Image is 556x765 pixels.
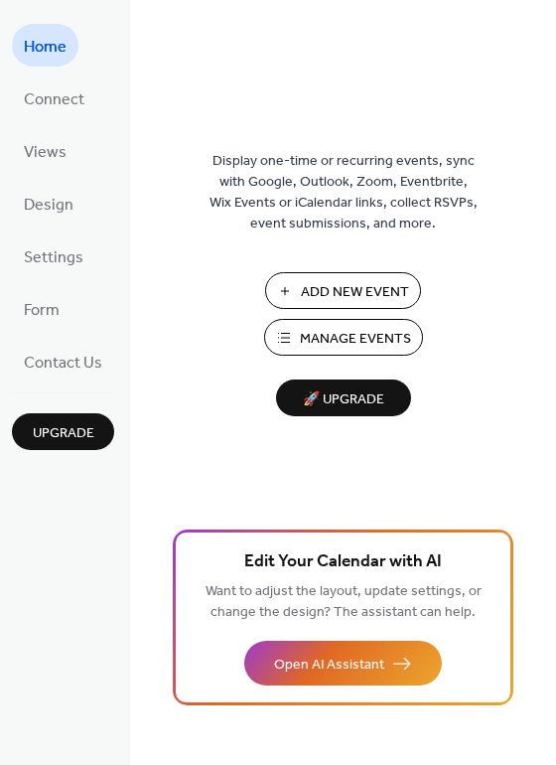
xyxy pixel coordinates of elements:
[12,340,114,382] a: Contact Us
[24,32,67,63] span: Home
[276,380,411,416] button: 🚀 Upgrade
[12,413,114,450] button: Upgrade
[12,129,78,172] a: Views
[24,348,102,379] span: Contact Us
[264,319,423,356] button: Manage Events
[301,282,409,303] span: Add New Event
[12,234,95,277] a: Settings
[24,84,84,115] span: Connect
[12,182,85,225] a: Design
[12,24,78,67] a: Home
[274,655,384,676] span: Open AI Assistant
[288,386,399,413] span: 🚀 Upgrade
[24,137,67,168] span: Views
[24,242,83,273] span: Settings
[244,548,442,576] span: Edit Your Calendar with AI
[300,329,411,350] span: Manage Events
[206,578,482,626] span: Want to adjust the layout, update settings, or change the design? The assistant can help.
[24,295,60,326] span: Form
[33,423,94,444] span: Upgrade
[209,151,478,234] span: Display one-time or recurring events, sync with Google, Outlook, Zoom, Eventbrite, Wix Events or ...
[265,272,421,309] button: Add New Event
[24,190,73,221] span: Design
[12,76,96,119] a: Connect
[12,287,71,330] a: Form
[244,641,442,686] button: Open AI Assistant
